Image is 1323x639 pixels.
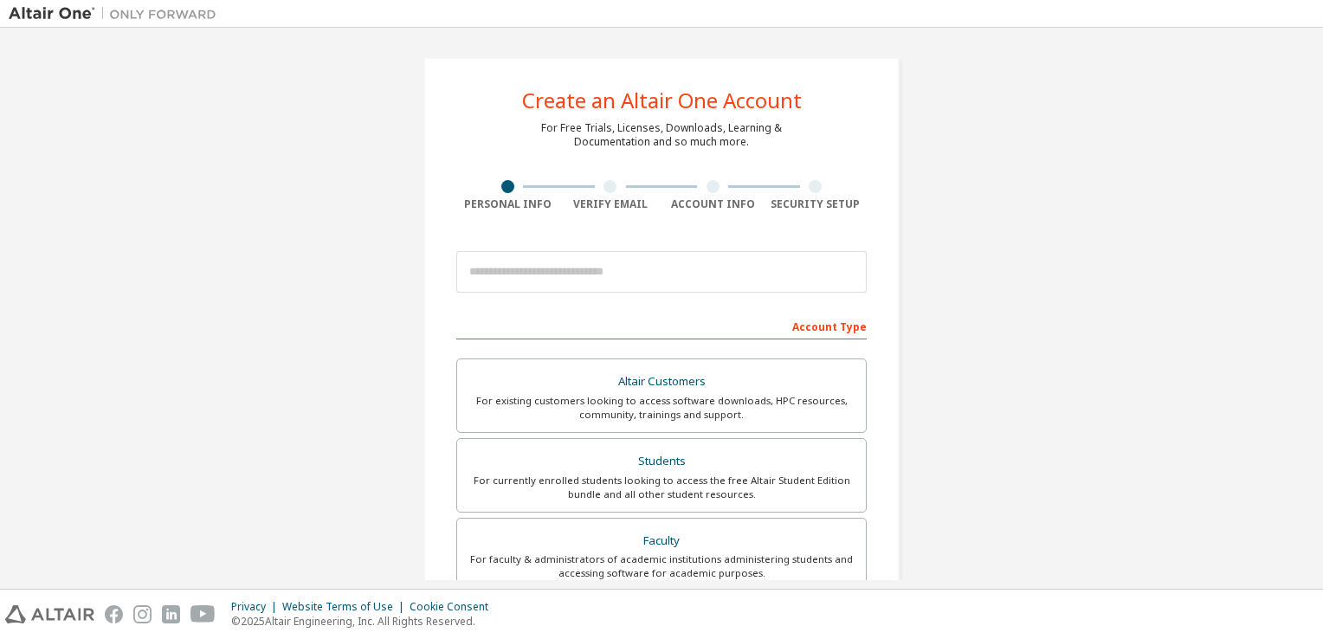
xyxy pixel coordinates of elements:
[410,600,499,614] div: Cookie Consent
[231,614,499,629] p: © 2025 Altair Engineering, Inc. All Rights Reserved.
[231,600,282,614] div: Privacy
[456,312,867,339] div: Account Type
[133,605,152,623] img: instagram.svg
[162,605,180,623] img: linkedin.svg
[468,474,855,501] div: For currently enrolled students looking to access the free Altair Student Edition bundle and all ...
[522,90,802,111] div: Create an Altair One Account
[468,449,855,474] div: Students
[9,5,225,23] img: Altair One
[105,605,123,623] img: facebook.svg
[468,370,855,394] div: Altair Customers
[541,121,782,149] div: For Free Trials, Licenses, Downloads, Learning & Documentation and so much more.
[468,394,855,422] div: For existing customers looking to access software downloads, HPC resources, community, trainings ...
[559,197,662,211] div: Verify Email
[5,605,94,623] img: altair_logo.svg
[456,197,559,211] div: Personal Info
[282,600,410,614] div: Website Terms of Use
[468,552,855,580] div: For faculty & administrators of academic institutions administering students and accessing softwa...
[190,605,216,623] img: youtube.svg
[468,529,855,553] div: Faculty
[661,197,765,211] div: Account Info
[765,197,868,211] div: Security Setup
